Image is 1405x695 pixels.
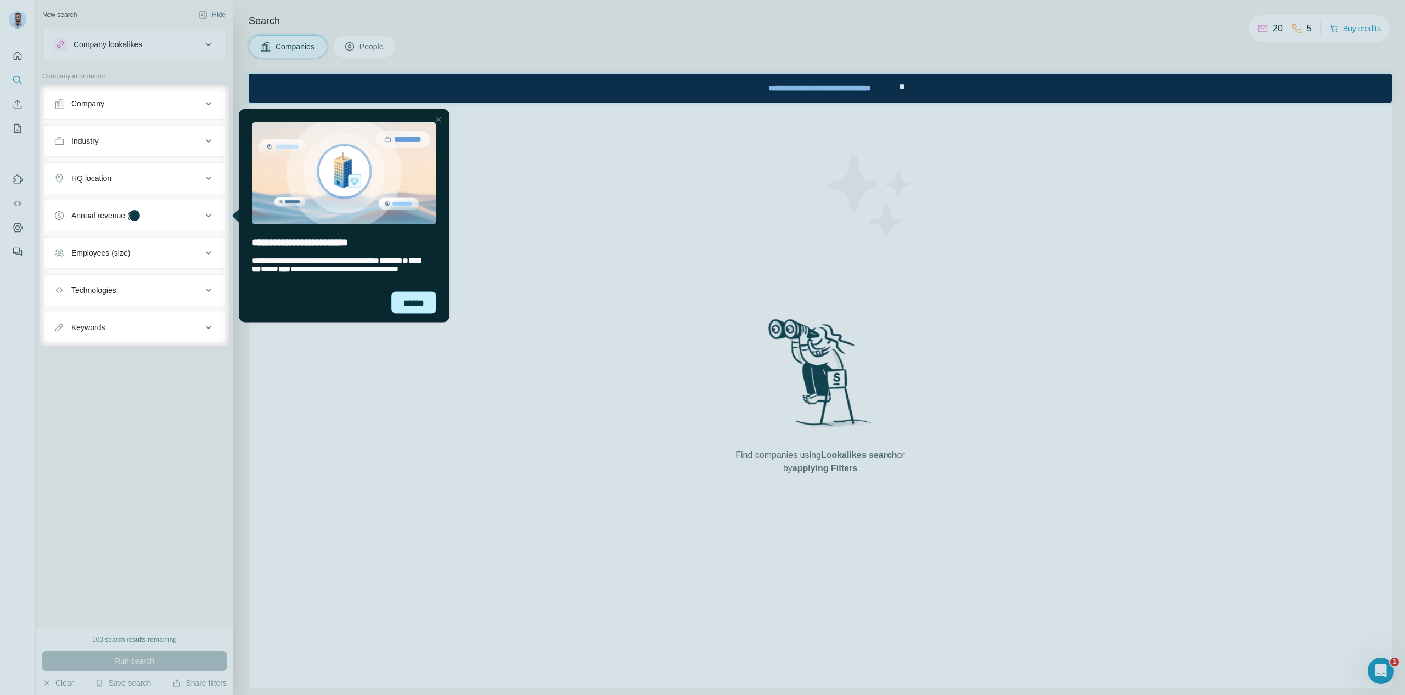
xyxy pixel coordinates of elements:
[71,247,130,258] div: Employees (size)
[229,107,452,325] iframe: Tooltip
[43,314,226,341] button: Keywords
[43,202,226,229] button: Annual revenue ($)
[71,285,116,296] div: Technologies
[71,210,137,221] div: Annual revenue ($)
[43,91,226,117] button: Company
[43,128,226,154] button: Industry
[71,322,105,333] div: Keywords
[71,98,104,109] div: Company
[71,135,99,146] div: Industry
[493,2,648,26] div: Upgrade plan for full access to Surfe
[43,240,226,266] button: Employees (size)
[43,277,226,303] button: Technologies
[43,165,226,191] button: HQ location
[71,173,111,184] div: HQ location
